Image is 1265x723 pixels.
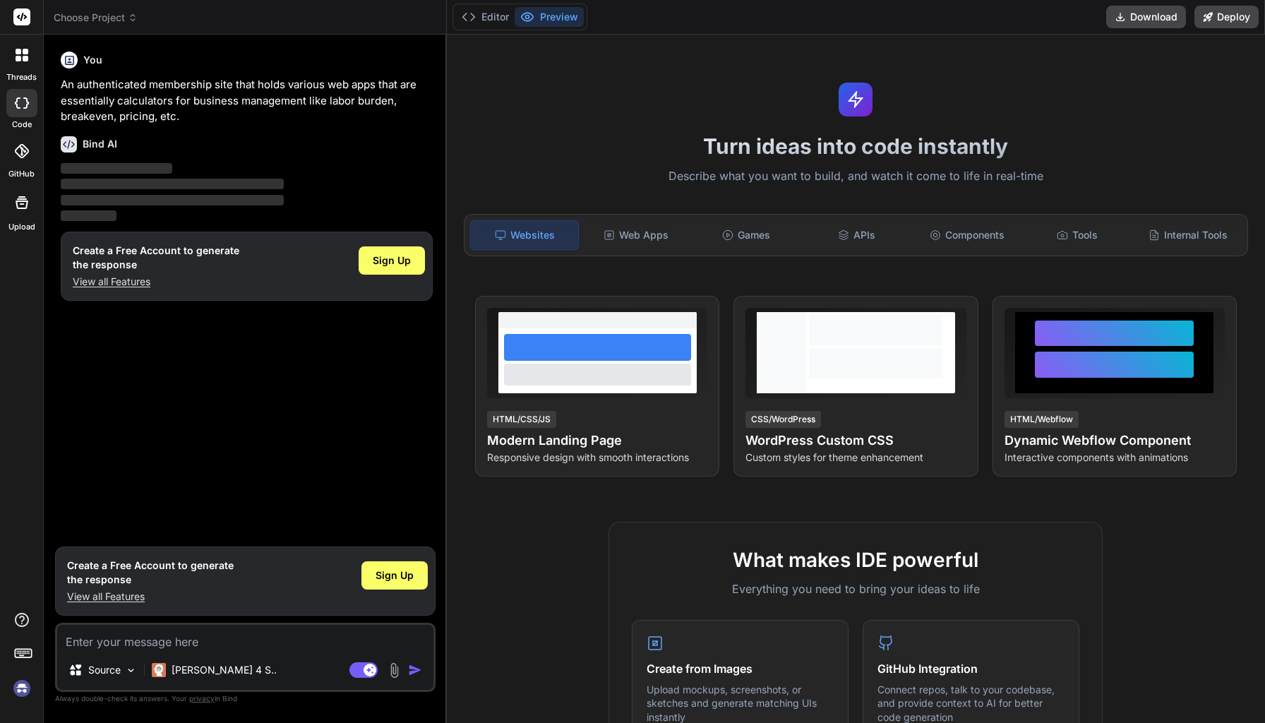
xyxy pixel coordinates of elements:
img: icon [408,663,422,677]
p: [PERSON_NAME] 4 S.. [172,663,277,677]
label: code [12,119,32,131]
h6: Bind AI [83,137,117,151]
h4: Dynamic Webflow Component [1005,431,1225,450]
img: Claude 4 Sonnet [152,663,166,677]
span: Sign Up [376,568,414,582]
h1: Turn ideas into code instantly [455,133,1257,159]
span: ‌ [61,210,116,221]
span: Sign Up [373,253,411,268]
button: Download [1106,6,1186,28]
button: Preview [515,7,584,27]
p: Responsive design with smooth interactions [487,450,707,465]
p: Everything you need to bring your ideas to life [632,580,1079,597]
div: HTML/CSS/JS [487,411,556,428]
div: Web Apps [582,220,689,250]
button: Deploy [1194,6,1259,28]
div: Components [913,220,1021,250]
span: ‌ [61,163,172,174]
div: APIs [803,220,910,250]
div: CSS/WordPress [745,411,821,428]
h4: WordPress Custom CSS [745,431,966,450]
label: GitHub [8,168,35,180]
h4: GitHub Integration [877,660,1065,677]
span: ‌ [61,195,284,205]
h6: You [83,53,102,67]
div: Games [693,220,800,250]
div: Internal Tools [1134,220,1242,250]
button: Editor [456,7,515,27]
p: An authenticated membership site that holds various web apps that are essentially calculators for... [61,77,433,125]
h4: Modern Landing Page [487,431,707,450]
p: Source [88,663,121,677]
div: Tools [1024,220,1131,250]
p: Custom styles for theme enhancement [745,450,966,465]
label: threads [6,71,37,83]
div: HTML/Webflow [1005,411,1079,428]
img: attachment [386,662,402,679]
span: Choose Project [54,11,138,25]
p: View all Features [73,275,239,289]
span: ‌ [61,179,284,189]
p: View all Features [67,590,234,604]
div: Websites [470,220,579,250]
h1: Create a Free Account to generate the response [67,558,234,587]
p: Interactive components with animations [1005,450,1225,465]
label: Upload [8,221,35,233]
img: Pick Models [125,664,137,676]
h2: What makes IDE powerful [632,545,1079,575]
span: privacy [189,694,215,703]
img: signin [10,676,34,700]
h4: Create from Images [647,660,834,677]
p: Describe what you want to build, and watch it come to life in real-time [455,167,1257,186]
p: Always double-check its answers. Your in Bind [55,692,436,705]
h1: Create a Free Account to generate the response [73,244,239,272]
